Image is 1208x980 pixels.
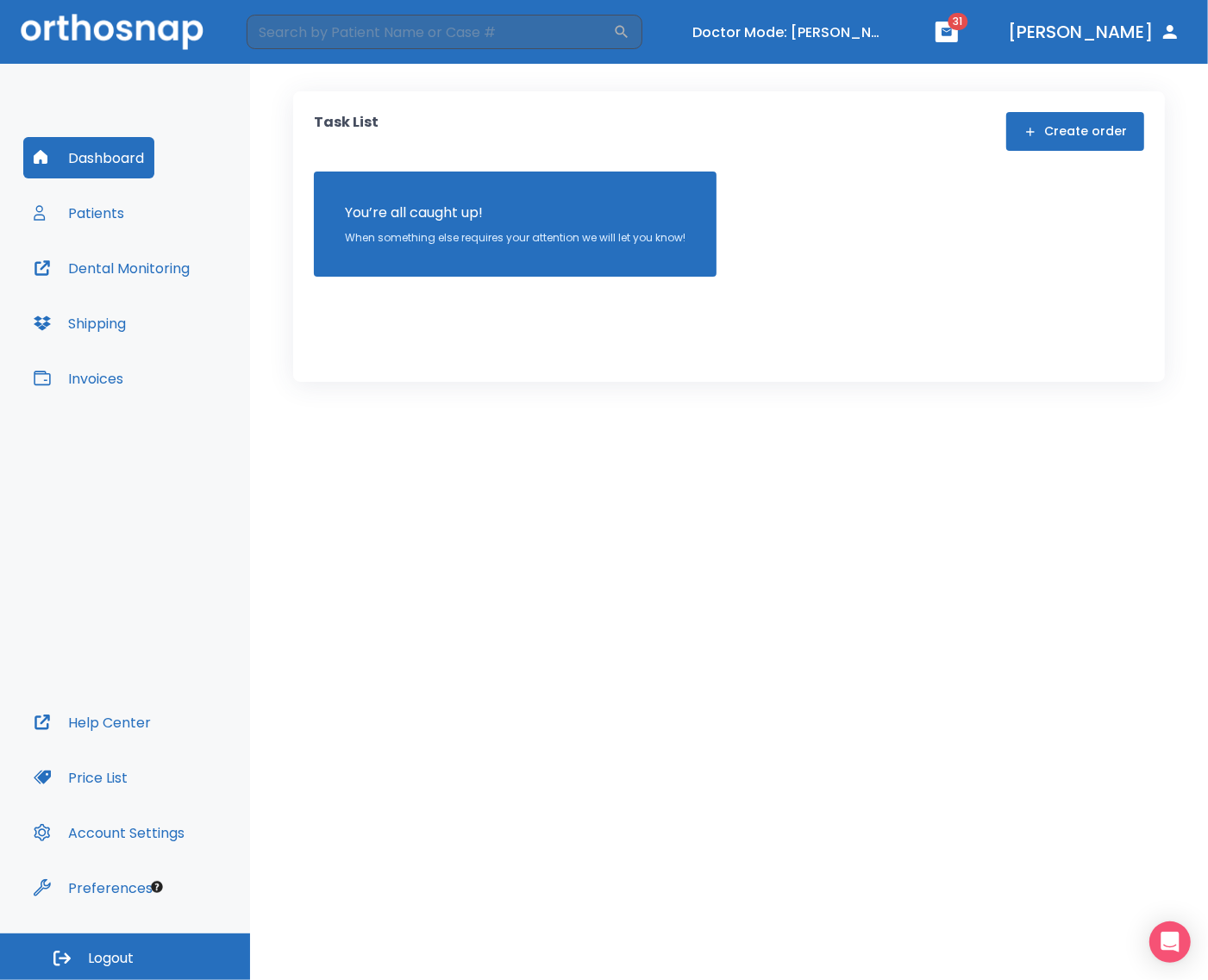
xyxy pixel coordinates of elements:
p: Task List [314,112,379,151]
button: Help Center [23,702,161,743]
div: Tooltip anchor [149,879,165,895]
img: Orthosnap [21,14,203,49]
button: Dashboard [23,137,154,178]
button: Patients [23,192,135,234]
span: 31 [948,13,968,30]
input: Search by Patient Name or Case # [247,15,613,49]
button: Preferences [23,867,163,908]
p: When something else requires your attention we will let you know! [345,230,685,246]
button: Price List [23,757,138,798]
button: Dental Monitoring [23,247,200,289]
button: Shipping [23,303,136,344]
button: Doctor Mode: [PERSON_NAME] [685,18,892,47]
span: Logout [88,949,134,968]
button: Account Settings [23,812,195,853]
button: Invoices [23,358,134,399]
div: Open Intercom Messenger [1149,921,1191,963]
button: [PERSON_NAME] [1001,16,1187,47]
p: You’re all caught up! [345,203,685,223]
button: Create order [1006,112,1144,151]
